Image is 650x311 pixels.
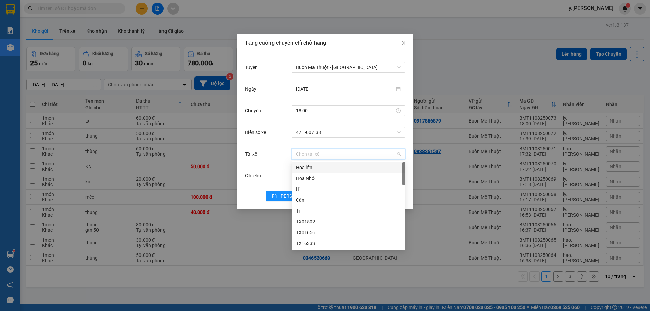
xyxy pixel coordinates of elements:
[296,240,401,247] div: TX16333
[245,108,264,113] label: Chuyến
[292,216,405,227] div: TX01502
[292,195,405,205] div: Cần
[3,48,47,55] li: VP Buôn Mê Thuột
[292,227,405,238] div: TX01656
[272,194,277,199] span: save
[245,65,261,70] label: Tuyến
[292,238,405,249] div: TX16333
[245,130,269,135] label: Biển số xe
[3,3,27,27] img: logo.jpg
[401,40,406,46] span: close
[292,162,405,173] div: Hoà lớn
[3,3,98,40] li: [GEOGRAPHIC_DATA]
[292,173,405,184] div: Hoà Nhỏ
[296,185,401,193] div: Hì
[394,34,413,53] button: Close
[296,62,401,72] span: Buôn Ma Thuột - Sài Gòn
[296,207,401,215] div: Tí
[296,175,401,182] div: Hoà Nhỏ
[47,48,90,70] li: VP [GEOGRAPHIC_DATA] (Hàng)
[296,149,396,159] input: Tài xế
[266,191,321,201] button: save[PERSON_NAME]
[245,86,260,92] label: Ngày
[296,218,401,225] div: TX01502
[292,205,405,216] div: Tí
[245,151,260,157] label: Tài xế
[296,164,401,171] div: Hoà lớn
[245,173,264,178] label: Ghi chú
[296,85,395,93] input: Ngày
[296,229,401,236] div: TX01656
[292,184,405,195] div: Hì
[279,192,316,200] span: [PERSON_NAME]
[296,127,401,137] span: 47H-007.38
[296,107,395,114] input: Chuyến
[296,196,401,204] div: Cần
[245,39,405,47] div: Tăng cường chuyến chỉ chở hàng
